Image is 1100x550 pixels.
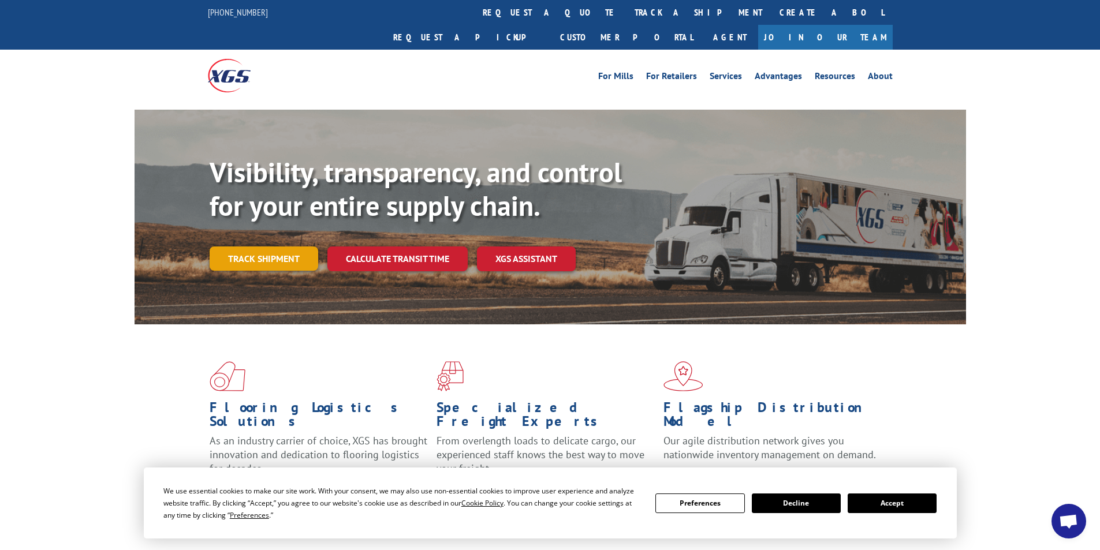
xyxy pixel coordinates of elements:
div: Cookie Consent Prompt [144,467,957,538]
a: Track shipment [210,246,318,271]
a: For Retailers [646,72,697,84]
a: Agent [702,25,758,50]
h1: Flooring Logistics Solutions [210,401,428,434]
p: From overlength loads to delicate cargo, our experienced staff knows the best way to move your fr... [437,434,655,485]
span: Cookie Policy [461,498,504,508]
a: About [868,72,893,84]
a: Request a pickup [385,25,551,50]
a: For Mills [598,72,633,84]
a: [PHONE_NUMBER] [208,6,268,18]
span: Our agile distribution network gives you nationwide inventory management on demand. [663,434,876,461]
img: xgs-icon-total-supply-chain-intelligence-red [210,361,245,391]
a: Calculate transit time [327,246,468,271]
div: We use essential cookies to make our site work. With your consent, we may also use non-essential ... [163,485,642,521]
button: Decline [752,493,841,513]
a: XGS ASSISTANT [477,246,576,271]
div: Open chat [1051,504,1086,538]
h1: Flagship Distribution Model [663,401,882,434]
b: Visibility, transparency, and control for your entire supply chain. [210,154,622,223]
a: Join Our Team [758,25,893,50]
a: Services [710,72,742,84]
button: Preferences [655,493,744,513]
img: xgs-icon-focused-on-flooring-red [437,361,464,391]
a: Resources [815,72,855,84]
h1: Specialized Freight Experts [437,401,655,434]
a: Advantages [755,72,802,84]
span: Preferences [230,510,269,520]
a: Customer Portal [551,25,702,50]
span: As an industry carrier of choice, XGS has brought innovation and dedication to flooring logistics... [210,434,427,475]
img: xgs-icon-flagship-distribution-model-red [663,361,703,391]
button: Accept [848,493,937,513]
